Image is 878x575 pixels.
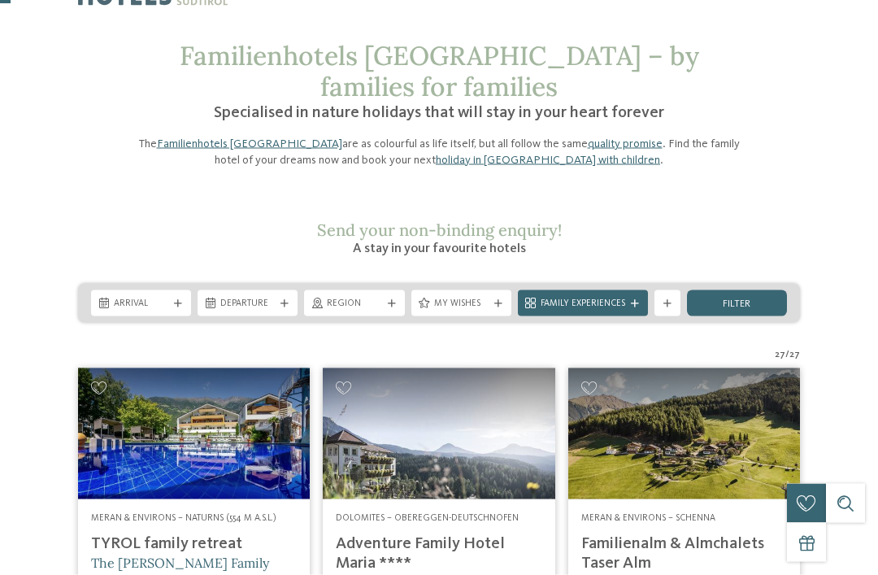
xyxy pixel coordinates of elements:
[568,368,800,499] img: Looking for family hotels? Find the best ones here!
[114,298,168,311] span: Arrival
[91,555,269,571] span: The [PERSON_NAME] Family
[180,39,699,103] span: Familienhotels [GEOGRAPHIC_DATA] – by families for families
[220,298,275,311] span: Departure
[581,513,715,523] span: Meran & Environs – Schenna
[775,349,785,362] span: 27
[581,534,787,573] h4: Familienalm & Almchalets Taser Alm
[327,298,381,311] span: Region
[436,155,660,166] a: holiday in [GEOGRAPHIC_DATA] with children
[336,534,541,573] h4: Adventure Family Hotel Maria ****
[353,242,526,255] span: A stay in your favourite hotels
[541,298,625,311] span: Family Experiences
[723,299,750,310] span: filter
[157,138,342,150] a: Familienhotels [GEOGRAPHIC_DATA]
[789,349,800,362] span: 27
[323,368,554,499] img: Adventure Family Hotel Maria ****
[588,138,663,150] a: quality promise
[336,513,519,523] span: Dolomites – Obereggen-Deutschnofen
[91,534,297,554] h4: TYROL family retreat
[78,368,310,499] img: Familien Wellness Residence Tyrol ****
[130,136,748,168] p: The are as colourful as life itself, but all follow the same . Find the family hotel of your drea...
[214,105,664,121] span: Specialised in nature holidays that will stay in your heart forever
[317,220,562,240] span: Send your non-binding enquiry!
[785,349,789,362] span: /
[434,298,489,311] span: My wishes
[91,513,276,523] span: Meran & Environs – Naturns (554 m a.s.l.)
